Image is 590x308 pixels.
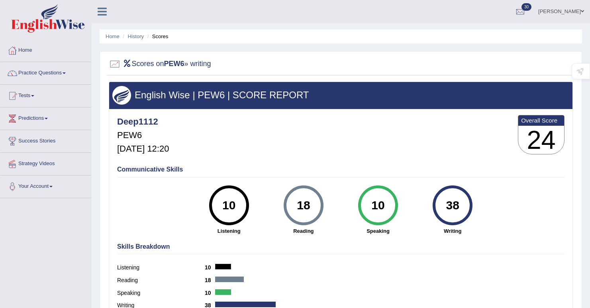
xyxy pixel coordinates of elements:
[112,86,131,105] img: wings.png
[0,62,91,82] a: Practice Questions
[117,166,565,173] h4: Communicative Skills
[270,227,337,235] strong: Reading
[345,227,411,235] strong: Speaking
[117,243,565,250] h4: Skills Breakdown
[117,276,205,285] label: Reading
[0,107,91,127] a: Predictions
[214,189,243,222] div: 10
[196,227,262,235] strong: Listening
[117,117,169,127] h4: Deep1112
[106,33,120,39] a: Home
[438,189,467,222] div: 38
[145,33,169,40] li: Scores
[205,264,215,271] b: 10
[112,90,569,100] h3: English Wise | PEW6 | SCORE REPORT
[0,175,91,195] a: Your Account
[518,126,564,154] h3: 24
[0,130,91,150] a: Success Stories
[419,227,486,235] strong: Writing
[363,189,392,222] div: 10
[117,289,205,297] label: Speaking
[0,85,91,105] a: Tests
[128,33,144,39] a: History
[109,58,211,70] h2: Scores on » writing
[117,144,169,154] h5: [DATE] 12:20
[0,153,91,173] a: Strategy Videos
[117,263,205,272] label: Listening
[117,131,169,140] h5: PEW6
[521,117,561,124] b: Overall Score
[521,3,531,11] span: 30
[0,39,91,59] a: Home
[205,290,215,296] b: 10
[289,189,318,222] div: 18
[205,277,215,283] b: 18
[164,60,184,68] b: PEW6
